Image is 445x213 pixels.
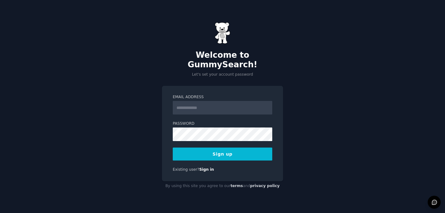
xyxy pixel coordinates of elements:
img: Gummy Bear [215,22,230,44]
div: By using this site you agree to our and [162,181,283,191]
a: Sign in [199,167,214,172]
h2: Welcome to GummySearch! [162,50,283,70]
a: terms [231,184,243,188]
a: privacy policy [250,184,280,188]
span: Existing user? [173,167,199,172]
label: Password [173,121,272,127]
label: Email Address [173,94,272,100]
button: Sign up [173,148,272,161]
p: Let's set your account password [162,72,283,77]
